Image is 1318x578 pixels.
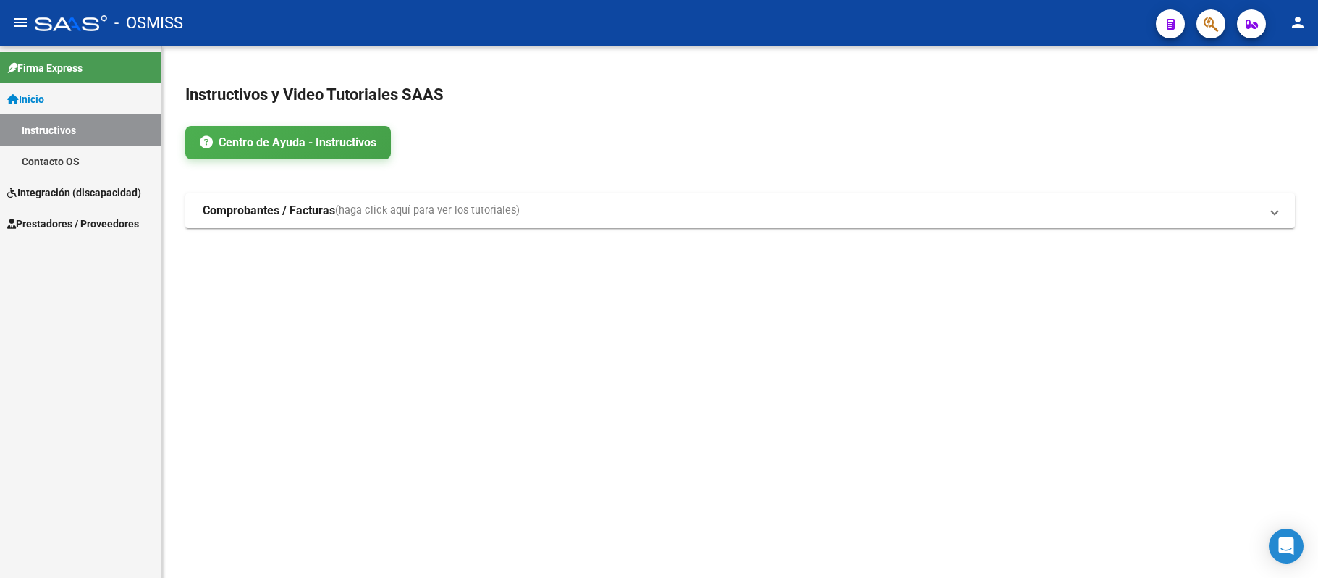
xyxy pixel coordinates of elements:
[1289,14,1306,31] mat-icon: person
[7,185,141,201] span: Integración (discapacidad)
[203,203,335,219] strong: Comprobantes / Facturas
[185,193,1295,228] mat-expansion-panel-header: Comprobantes / Facturas(haga click aquí para ver los tutoriales)
[7,216,139,232] span: Prestadores / Proveedores
[185,126,391,159] a: Centro de Ayuda - Instructivos
[114,7,183,39] span: - OSMISS
[185,81,1295,109] h2: Instructivos y Video Tutoriales SAAS
[12,14,29,31] mat-icon: menu
[7,60,83,76] span: Firma Express
[7,91,44,107] span: Inicio
[335,203,520,219] span: (haga click aquí para ver los tutoriales)
[1269,529,1304,564] div: Open Intercom Messenger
